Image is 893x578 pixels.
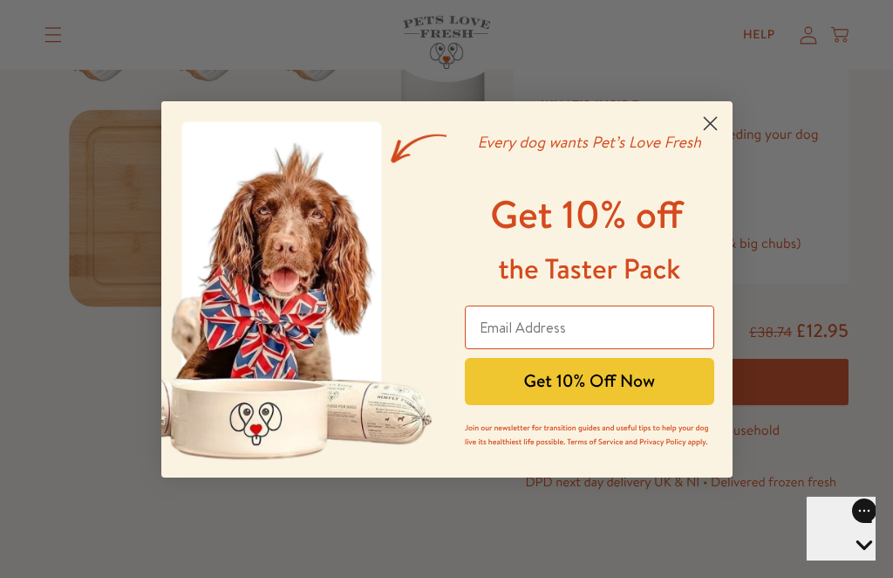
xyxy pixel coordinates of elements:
[161,101,447,478] img: a400ef88-77f9-4908-94a9-4c138221a682.jpeg
[477,131,701,153] em: Every dog wants Pet’s Love Fresh
[465,422,708,447] span: Join our newsletter for transition guides and useful tips to help your dog live its healthiest li...
[465,306,714,349] input: Email Address
[465,358,714,405] button: Get 10% Off Now
[806,496,876,561] iframe: Gorgias live chat messenger
[695,108,726,139] button: Close dialog
[490,188,683,241] span: Get 10% off
[498,250,680,288] span: the Taster Pack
